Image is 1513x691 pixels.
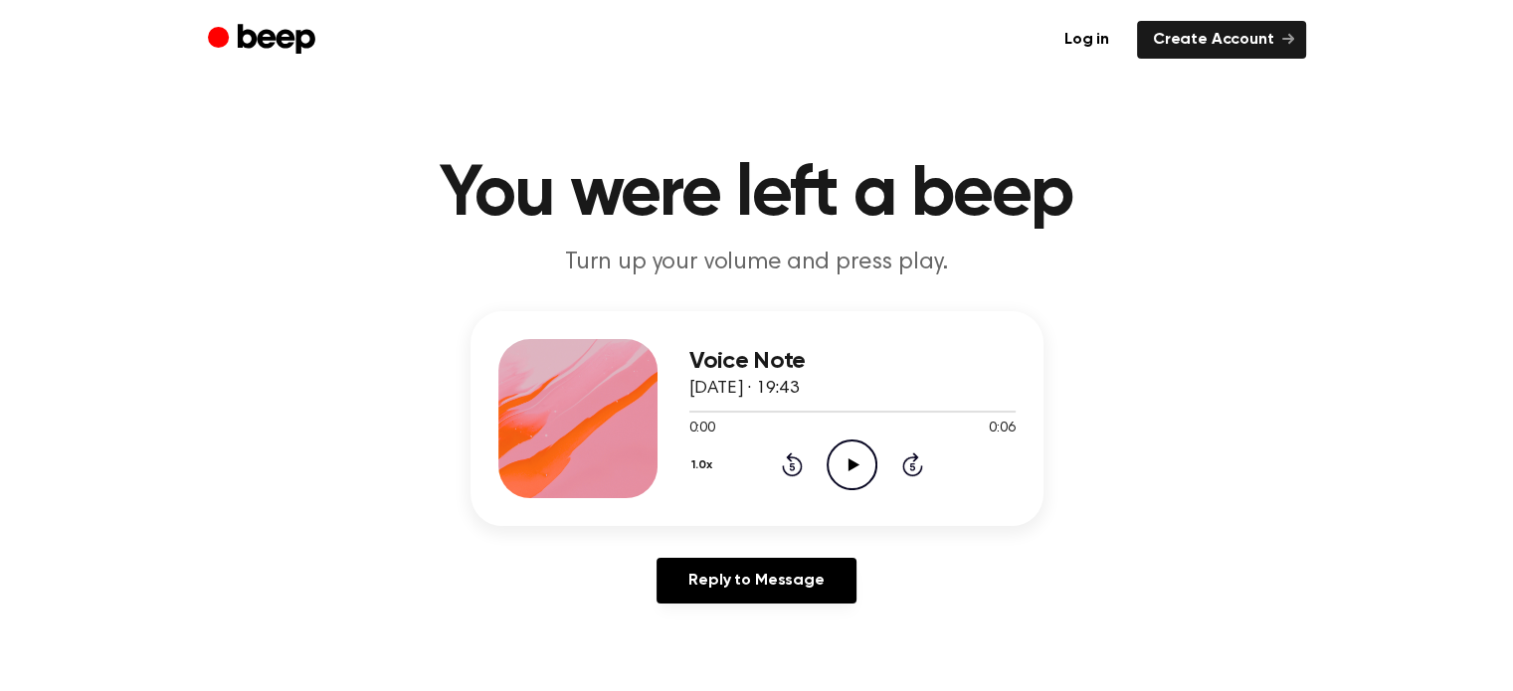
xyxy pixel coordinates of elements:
p: Turn up your volume and press play. [375,247,1139,279]
a: Beep [208,21,320,60]
span: 0:00 [689,419,715,439]
a: Log in [1048,21,1125,59]
h1: You were left a beep [248,159,1266,231]
a: Reply to Message [657,558,855,604]
span: 0:06 [989,419,1015,439]
a: Create Account [1137,21,1306,59]
button: 1.0x [689,448,720,482]
h3: Voice Note [689,348,1016,375]
span: [DATE] · 19:43 [689,380,799,398]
